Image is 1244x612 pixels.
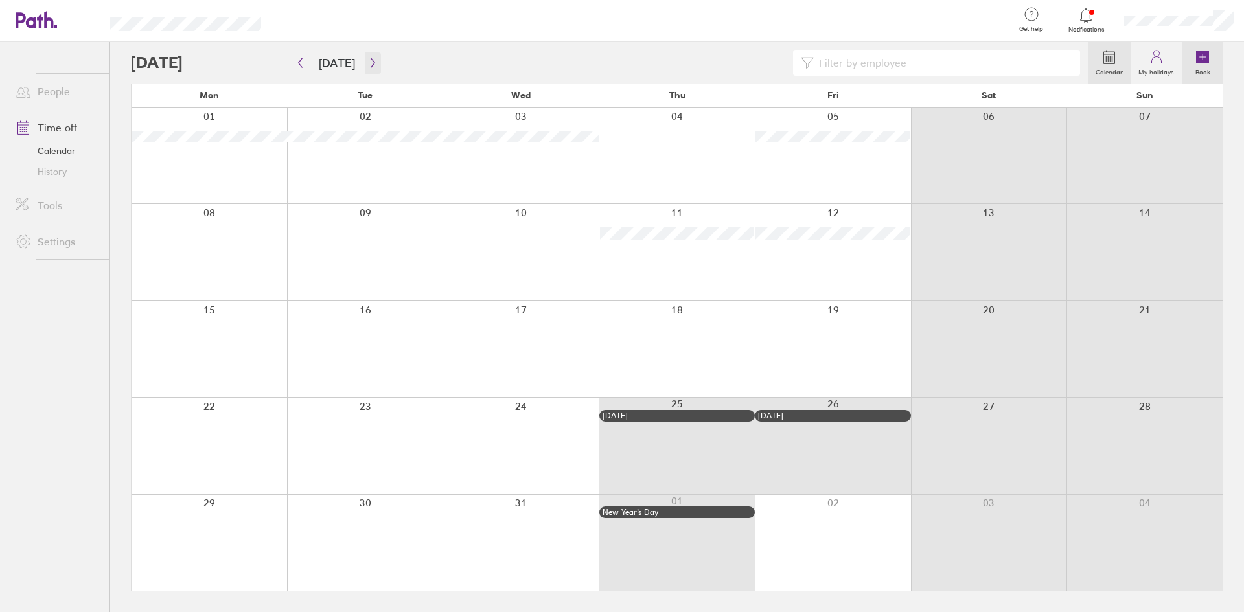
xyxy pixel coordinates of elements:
[1136,90,1153,100] span: Sun
[827,90,839,100] span: Fri
[5,229,109,255] a: Settings
[603,411,752,420] div: [DATE]
[814,51,1072,75] input: Filter by employee
[1088,42,1131,84] a: Calendar
[1010,25,1052,33] span: Get help
[669,90,685,100] span: Thu
[308,52,365,74] button: [DATE]
[1131,42,1182,84] a: My holidays
[5,115,109,141] a: Time off
[511,90,531,100] span: Wed
[1131,65,1182,76] label: My holidays
[200,90,219,100] span: Mon
[758,411,908,420] div: [DATE]
[1188,65,1218,76] label: Book
[5,192,109,218] a: Tools
[603,508,752,517] div: New Year’s Day
[358,90,373,100] span: Tue
[1065,26,1107,34] span: Notifications
[5,78,109,104] a: People
[5,161,109,182] a: History
[982,90,996,100] span: Sat
[1065,6,1107,34] a: Notifications
[1088,65,1131,76] label: Calendar
[1182,42,1223,84] a: Book
[5,141,109,161] a: Calendar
